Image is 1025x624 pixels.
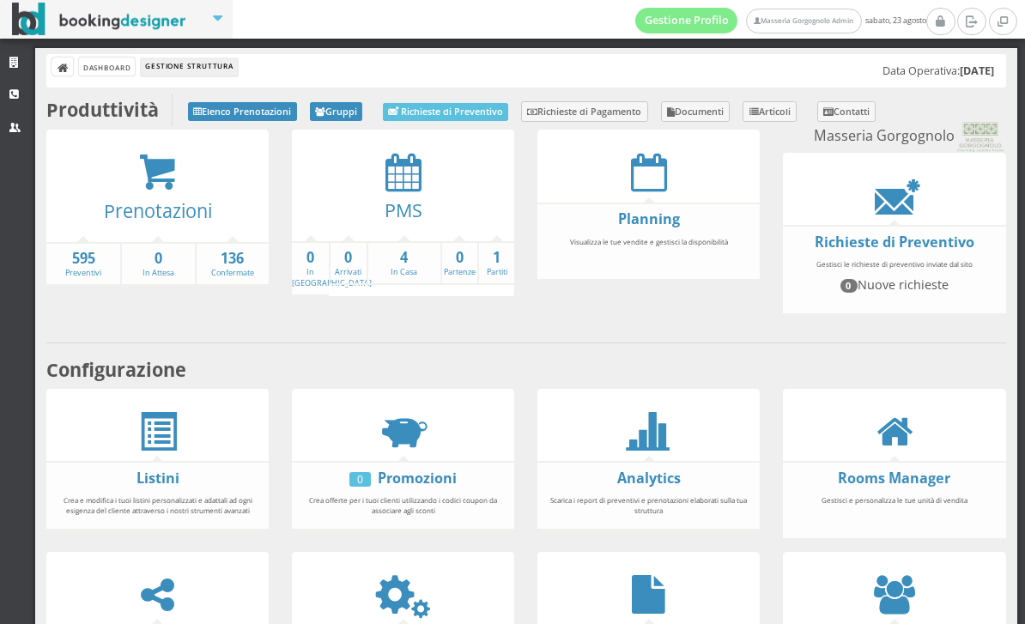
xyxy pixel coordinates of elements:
h4: Nuove richieste [791,277,998,293]
b: Produttività [46,97,159,122]
a: PMS [385,197,422,222]
a: Gestione Profilo [635,8,738,33]
a: Rooms Manager [838,469,950,488]
img: 0603869b585f11eeb13b0a069e529790.png [955,122,1005,153]
div: 0 [349,472,371,487]
a: Documenti [661,101,731,122]
a: 136Confermate [197,249,269,279]
div: Visualizza le tue vendite e gestisci la disponibilità [537,229,760,275]
img: BookingDesigner.com [12,3,186,36]
strong: 0 [442,248,477,268]
strong: 4 [368,248,440,268]
b: [DATE] [960,64,994,78]
a: 0Arrivati [331,248,366,278]
div: Gestisci le richieste di preventivo inviate dal sito [783,251,1005,308]
a: Contatti [817,101,876,122]
a: Articoli [743,101,797,122]
span: sabato, 23 agosto [635,8,926,33]
span: 0 [840,279,858,293]
a: Richieste di Pagamento [521,101,648,122]
a: Analytics [617,469,681,488]
small: Masseria Gorgognolo [814,122,1005,153]
a: 0In Attesa [122,249,194,279]
b: Configurazione [46,357,186,382]
a: Planning [618,209,680,228]
strong: 595 [46,249,120,269]
strong: 1 [479,248,514,268]
a: Listini [136,469,179,488]
div: Crea offerte per i tuoi clienti utilizzando i codici coupon da associare agli sconti [292,488,514,523]
a: 0In [GEOGRAPHIC_DATA] [292,248,372,288]
a: Prenotazioni [104,198,212,223]
strong: 0 [331,248,366,268]
a: Promozioni [378,469,457,488]
a: Elenco Prenotazioni [188,102,297,121]
a: Dashboard [79,58,135,76]
a: Masseria Gorgognolo Admin [746,9,861,33]
strong: 136 [197,249,269,269]
strong: 0 [292,248,329,268]
a: Richieste di Preventivo [383,103,508,121]
a: Gruppi [310,102,363,121]
div: Scarica i report di preventivi e prenotazioni elaborati sulla tua struttura [537,488,760,523]
a: 595Preventivi [46,249,120,279]
li: Gestione Struttura [141,58,237,76]
div: Gestisci e personalizza le tue unità di vendita [783,488,1005,533]
a: Richieste di Preventivo [815,233,974,251]
strong: 0 [122,249,194,269]
a: 1Partiti [479,248,514,278]
a: 0Partenze [442,248,477,278]
div: Crea e modifica i tuoi listini personalizzati e adattali ad ogni esigenza del cliente attraverso ... [46,488,269,523]
a: 4In Casa [368,248,440,278]
h5: Data Operativa: [882,64,994,77]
